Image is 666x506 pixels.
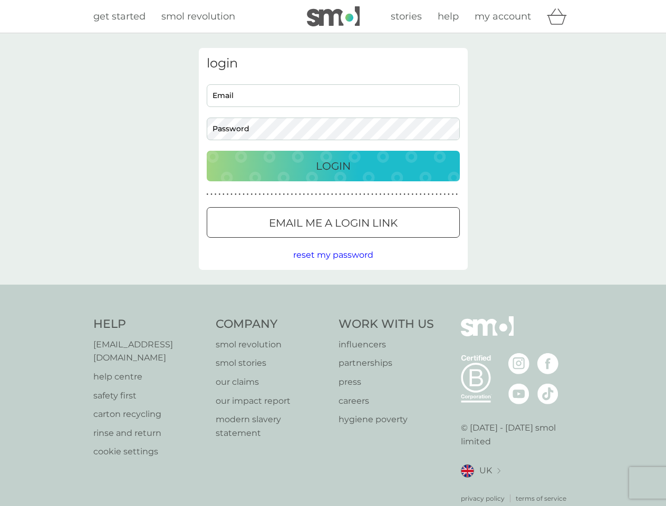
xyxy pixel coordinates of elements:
[432,192,434,197] p: ●
[161,11,235,22] span: smol revolution
[383,192,385,197] p: ●
[461,493,505,503] a: privacy policy
[438,9,459,24] a: help
[230,192,233,197] p: ●
[216,375,328,389] a: our claims
[161,9,235,24] a: smol revolution
[243,192,245,197] p: ●
[216,338,328,352] a: smol revolution
[275,192,277,197] p: ●
[299,192,301,197] p: ●
[93,370,206,384] a: help centre
[408,192,410,197] p: ●
[516,493,566,503] a: terms of service
[295,192,297,197] p: ●
[339,413,434,426] a: hygiene poverty
[250,192,253,197] p: ●
[207,207,460,238] button: Email me a login link
[279,192,281,197] p: ●
[93,407,206,421] a: carton recycling
[363,192,365,197] p: ●
[311,192,313,197] p: ●
[440,192,442,197] p: ●
[303,192,305,197] p: ●
[423,192,426,197] p: ●
[216,394,328,408] a: our impact report
[259,192,261,197] p: ●
[216,356,328,370] a: smol stories
[400,192,402,197] p: ●
[93,389,206,403] a: safety first
[339,356,434,370] p: partnerships
[391,9,422,24] a: stories
[508,383,529,404] img: visit the smol Youtube page
[287,192,289,197] p: ●
[537,353,558,374] img: visit the smol Facebook page
[339,375,434,389] a: press
[461,421,573,448] p: © [DATE] - [DATE] smol limited
[235,192,237,197] p: ●
[216,316,328,333] h4: Company
[343,192,345,197] p: ●
[443,192,446,197] p: ●
[436,192,438,197] p: ●
[339,394,434,408] a: careers
[368,192,370,197] p: ●
[263,192,265,197] p: ●
[438,11,459,22] span: help
[271,192,273,197] p: ●
[269,215,398,231] p: Email me a login link
[315,192,317,197] p: ●
[327,192,329,197] p: ●
[547,6,573,27] div: basket
[93,445,206,459] a: cookie settings
[335,192,337,197] p: ●
[216,413,328,440] a: modern slavery statement
[371,192,373,197] p: ●
[307,6,360,26] img: smol
[215,192,217,197] p: ●
[293,250,373,260] span: reset my password
[403,192,406,197] p: ●
[247,192,249,197] p: ●
[93,11,146,22] span: get started
[93,338,206,365] a: [EMAIL_ADDRESS][DOMAIN_NAME]
[218,192,220,197] p: ●
[267,192,269,197] p: ●
[391,11,422,22] span: stories
[283,192,285,197] p: ●
[497,468,500,474] img: select a new location
[319,192,321,197] p: ●
[355,192,358,197] p: ●
[93,426,206,440] a: rinse and return
[456,192,458,197] p: ●
[339,338,434,352] a: influencers
[207,151,460,181] button: Login
[207,192,209,197] p: ●
[239,192,241,197] p: ●
[347,192,349,197] p: ●
[388,192,390,197] p: ●
[351,192,353,197] p: ●
[291,192,293,197] p: ●
[428,192,430,197] p: ●
[448,192,450,197] p: ●
[411,192,413,197] p: ●
[375,192,378,197] p: ●
[461,316,514,352] img: smol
